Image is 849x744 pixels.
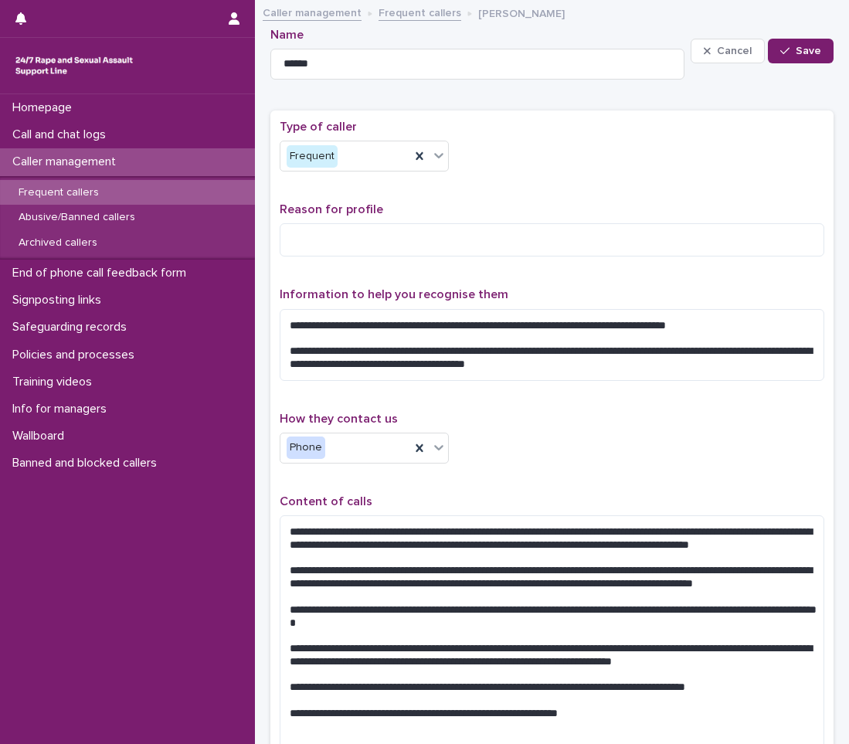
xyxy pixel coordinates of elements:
button: Cancel [691,39,765,63]
a: Caller management [263,3,362,21]
span: Cancel [717,46,752,56]
p: Policies and processes [6,348,147,362]
span: Save [796,46,821,56]
p: End of phone call feedback form [6,266,199,280]
button: Save [768,39,834,63]
span: Content of calls [280,495,372,508]
div: Phone [287,437,325,459]
img: rhQMoQhaT3yELyF149Cw [12,50,136,81]
a: Frequent callers [379,3,461,21]
p: Banned and blocked callers [6,456,169,471]
span: Type of caller [280,121,357,133]
p: [PERSON_NAME] [478,4,565,21]
p: Abusive/Banned callers [6,211,148,224]
p: Frequent callers [6,186,111,199]
p: Caller management [6,155,128,169]
p: Training videos [6,375,104,389]
span: Name [270,29,304,41]
p: Homepage [6,100,84,115]
div: Frequent [287,145,338,168]
p: Info for managers [6,402,119,416]
span: How they contact us [280,413,398,425]
span: Information to help you recognise them [280,288,508,301]
span: Reason for profile [280,203,383,216]
p: Signposting links [6,293,114,307]
p: Archived callers [6,236,110,250]
p: Wallboard [6,429,76,443]
p: Call and chat logs [6,127,118,142]
p: Safeguarding records [6,320,139,335]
